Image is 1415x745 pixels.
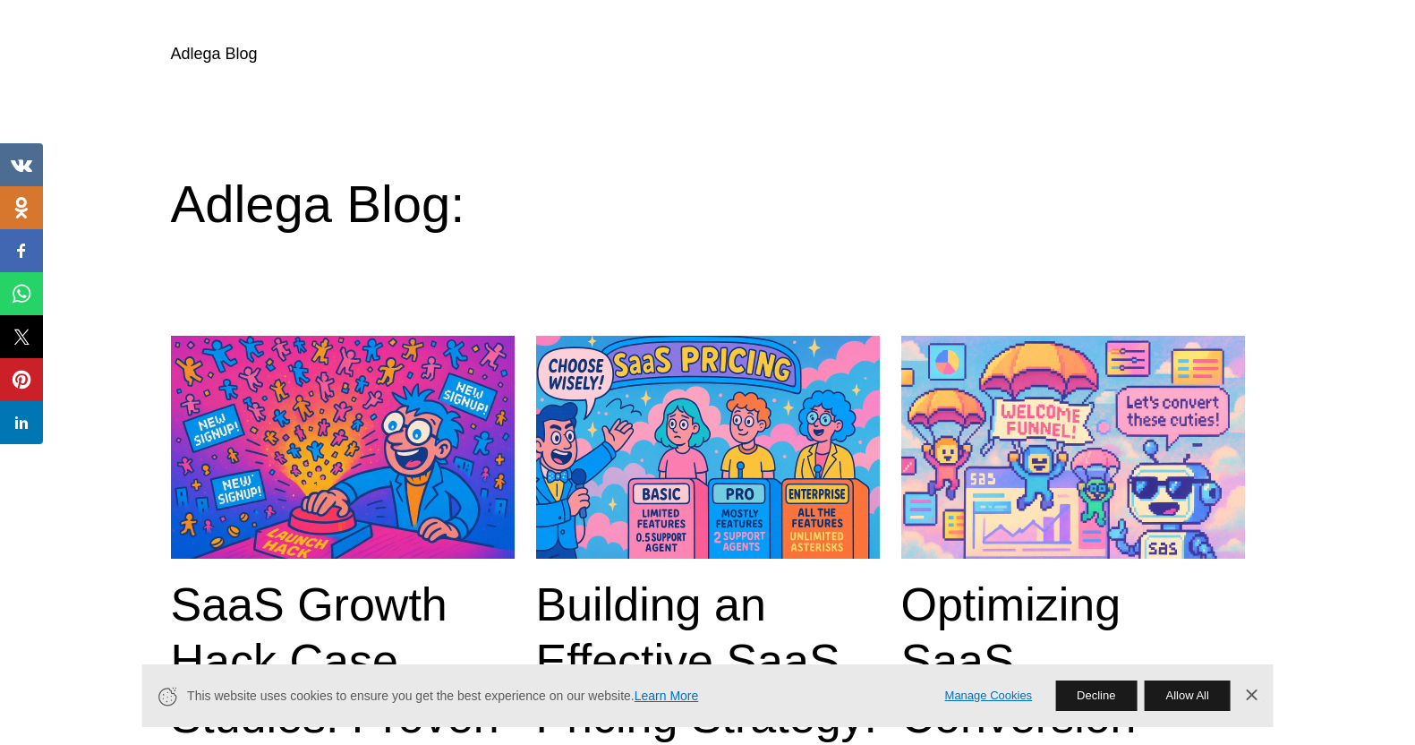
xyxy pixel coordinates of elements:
[945,687,1033,706] a: Manage Cookies
[901,336,1245,560] img: Optimizing SaaS Conversion Rates: The Complete Guide
[171,173,1245,235] h1: Adlega Blog:
[171,336,515,560] img: SaaS Growth Hack Case Studies: Proven Strategies
[1238,682,1265,709] a: Dismiss Banner
[171,45,258,63] a: Adlega Blog
[1144,681,1230,711] button: Allow All
[187,687,919,706] span: This website uses cookies to ensure you get the best experience on our website.
[635,689,699,703] a: Learn More
[1055,681,1137,711] button: Decline
[536,336,880,560] img: Building an Effective SaaS Pricing Strategy: Complete Guide
[156,685,178,707] svg: Cookie Icon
